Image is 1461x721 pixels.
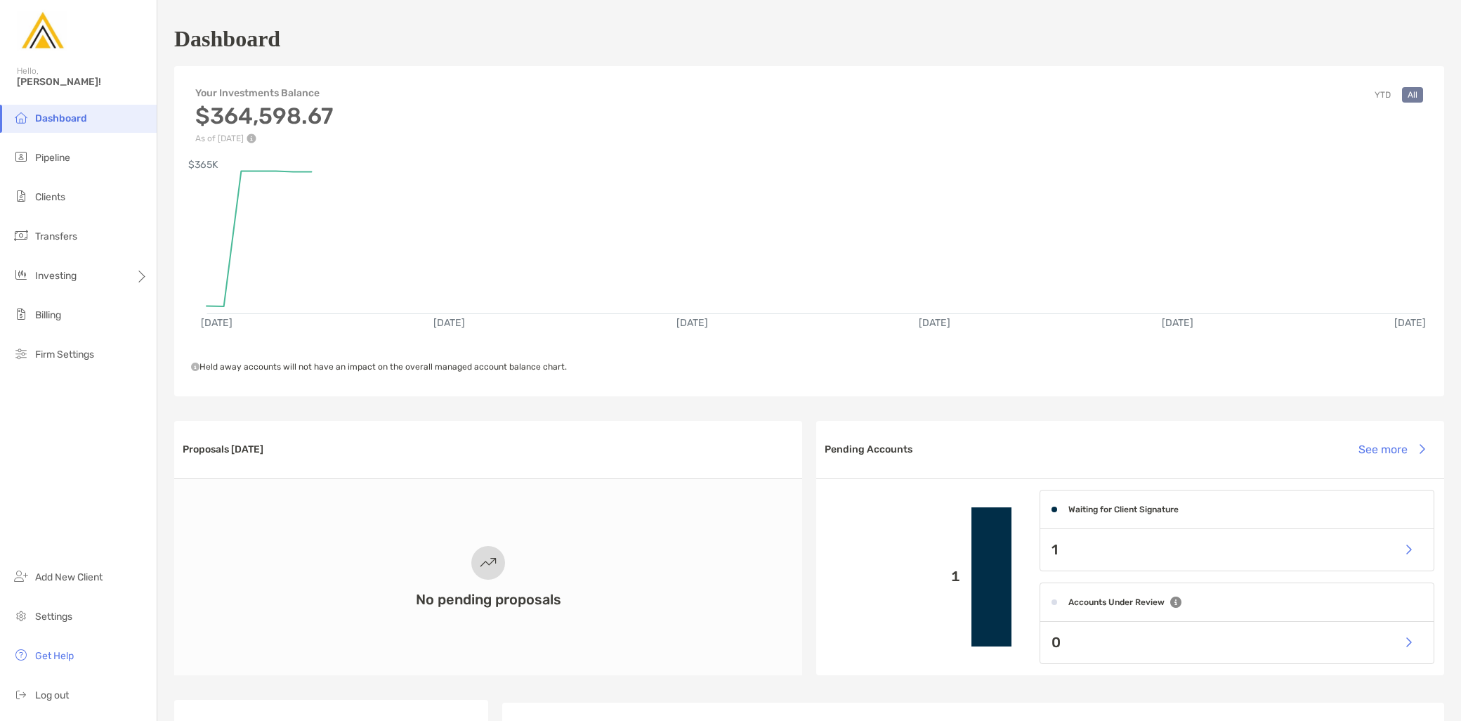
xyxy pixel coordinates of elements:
img: get-help icon [13,647,30,663]
text: [DATE] [919,317,950,329]
text: [DATE] [1394,317,1426,329]
h4: Waiting for Client Signature [1068,505,1179,514]
span: Clients [35,191,65,203]
p: 0 [1051,634,1061,651]
img: add_new_client icon [13,568,30,585]
img: dashboard icon [13,109,30,126]
img: Performance Info [247,134,256,143]
img: billing icon [13,306,30,323]
span: Transfers [35,230,77,242]
img: transfers icon [13,227,30,244]
span: [PERSON_NAME]! [17,76,148,88]
img: clients icon [13,188,30,204]
p: 1 [827,568,960,585]
img: settings icon [13,607,30,624]
span: Get Help [35,650,74,662]
img: Zoe Logo [17,6,67,56]
img: investing icon [13,266,30,283]
h4: Accounts Under Review [1068,597,1165,607]
span: Billing [35,309,61,321]
h3: Proposals [DATE] [183,443,263,455]
span: Settings [35,611,72,623]
img: pipeline icon [13,148,30,165]
span: Dashboard [35,112,87,124]
h1: Dashboard [174,26,280,52]
text: [DATE] [676,317,708,329]
button: YTD [1369,87,1396,103]
h3: No pending proposals [416,591,561,608]
button: All [1402,87,1423,103]
span: Pipeline [35,152,70,164]
span: Held away accounts will not have an impact on the overall managed account balance chart. [191,362,567,372]
span: Firm Settings [35,349,94,360]
text: $365K [188,159,218,171]
h4: Your Investments Balance [195,87,333,99]
img: firm-settings icon [13,345,30,362]
img: logout icon [13,686,30,703]
button: See more [1347,434,1436,465]
p: As of [DATE] [195,134,333,143]
text: [DATE] [201,317,232,329]
text: [DATE] [433,317,465,329]
h3: $364,598.67 [195,103,333,129]
h3: Pending Accounts [825,443,912,455]
span: Investing [35,270,77,282]
text: [DATE] [1162,317,1193,329]
span: Log out [35,689,69,701]
p: 1 [1051,541,1058,559]
span: Add New Client [35,571,103,583]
